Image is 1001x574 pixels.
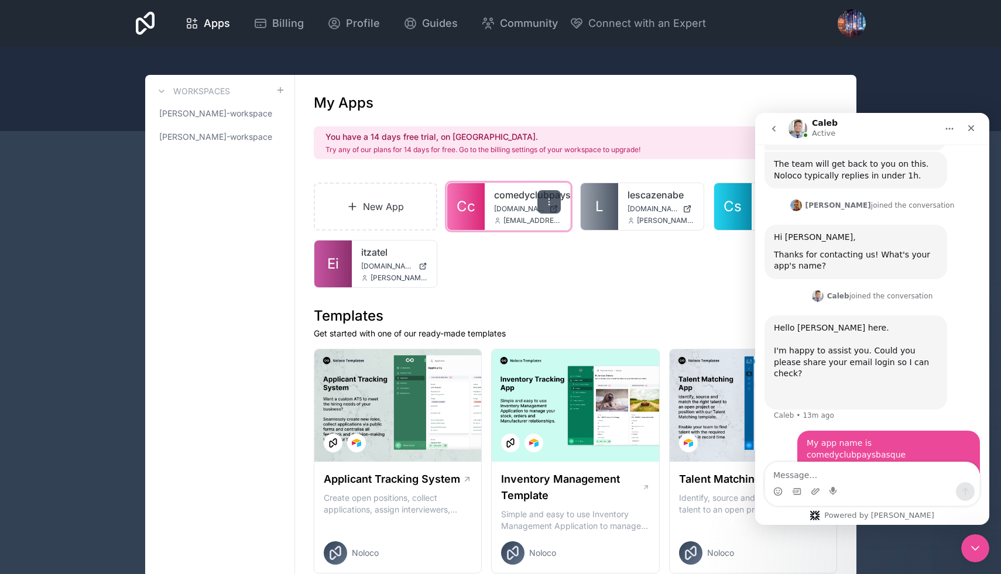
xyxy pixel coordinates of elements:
[314,94,373,112] h1: My Apps
[961,534,989,562] iframe: Intercom live chat
[628,204,694,214] a: [DOMAIN_NAME]
[325,145,640,154] p: Try any of our plans for 14 days for free. Go to the billing settings of your workspace to upgrade!
[155,84,230,98] a: Workspaces
[628,188,694,202] a: lescazenabe
[707,547,734,559] span: Noloco
[176,11,239,36] a: Apps
[588,15,706,32] span: Connect with an Expert
[394,11,467,36] a: Guides
[679,471,811,487] h1: Talent Matching Template
[529,547,556,559] span: Noloco
[503,216,561,225] span: [EMAIL_ADDRESS][DOMAIN_NAME]
[422,15,458,32] span: Guides
[346,15,380,32] span: Profile
[244,11,313,36] a: Billing
[581,183,618,230] a: L
[494,188,561,202] a: comedyclubpaysbasque
[324,492,472,515] p: Create open positions, collect applications, assign interviewers, centralise candidate feedback a...
[314,183,438,231] a: New App
[327,255,339,273] span: Ei
[361,262,414,271] span: [DOMAIN_NAME]
[501,471,642,504] h1: Inventory Management Template
[628,204,678,214] span: [DOMAIN_NAME]
[314,307,838,325] h1: Templates
[159,108,272,119] span: [PERSON_NAME]-workspace
[361,245,428,259] a: itzatel
[173,85,230,97] h3: Workspaces
[529,438,539,448] img: Airtable Logo
[494,204,561,214] a: [DOMAIN_NAME]
[501,508,650,532] p: Simple and easy to use Inventory Management Application to manage your stock, orders and Manufact...
[352,547,379,559] span: Noloco
[204,15,230,32] span: Apps
[500,15,558,32] span: Community
[314,240,352,287] a: Ei
[724,197,742,216] span: Cs
[155,126,285,147] a: [PERSON_NAME]-workspace
[570,15,706,32] button: Connect with an Expert
[371,273,428,283] span: [PERSON_NAME][EMAIL_ADDRESS][PERSON_NAME][DOMAIN_NAME]
[324,471,460,487] h1: Applicant Tracking System
[684,438,693,448] img: Airtable Logo
[472,11,567,36] a: Community
[595,197,604,216] span: L
[457,197,475,216] span: Cc
[159,131,272,143] span: [PERSON_NAME]-workspace
[637,216,694,225] span: [PERSON_NAME][EMAIL_ADDRESS][PERSON_NAME][DOMAIN_NAME]
[755,113,989,525] iframe: Intercom live chat
[325,131,640,143] h2: You have a 14 days free trial, on [GEOGRAPHIC_DATA].
[318,11,389,36] a: Profile
[447,183,485,230] a: Cc
[361,262,428,271] a: [DOMAIN_NAME]
[679,492,828,515] p: Identify, source and match the right talent to an open project or position with our Talent Matchi...
[352,438,361,448] img: Airtable Logo
[314,328,838,339] p: Get started with one of our ready-made templates
[494,204,544,214] span: [DOMAIN_NAME]
[155,103,285,124] a: [PERSON_NAME]-workspace
[714,183,752,230] a: Cs
[272,15,304,32] span: Billing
